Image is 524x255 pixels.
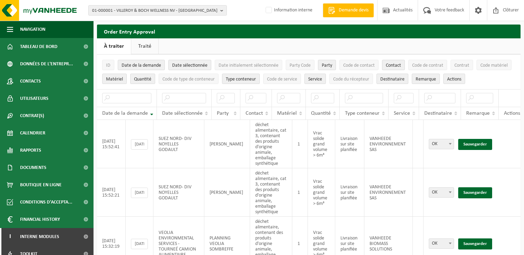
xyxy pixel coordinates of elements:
[20,21,45,38] span: Navigation
[412,63,443,68] span: Code de contrat
[304,74,326,84] button: ServiceService: Activate to sort
[134,77,151,82] span: Quantité
[292,168,308,217] td: 1
[394,111,410,116] span: Service
[153,120,204,168] td: SUEZ NORD- DIV NOYELLES GODAULT
[429,187,454,198] span: OK
[308,120,335,168] td: Vrac solide grand volume > 6m³
[102,60,114,70] button: IDID: Activate to sort
[454,63,469,68] span: Contrat
[382,60,405,70] button: ContactContact: Activate to sort
[20,211,60,228] span: Financial History
[20,73,41,90] span: Contacts
[339,60,379,70] button: Code de contactCode de contact: Activate to sort
[329,74,373,84] button: Code du récepteurCode du récepteur: Activate to sort
[480,63,508,68] span: Code matériel
[308,77,322,82] span: Service
[429,139,454,149] span: OK
[20,90,48,107] span: Utilisateurs
[204,120,250,168] td: [PERSON_NAME]
[264,5,312,16] label: Information interne
[20,107,44,124] span: Contrat(s)
[424,111,452,116] span: Destinataire
[333,77,369,82] span: Code du récepteur
[97,38,131,54] a: À traiter
[102,74,127,84] button: MatérielMatériel: Activate to sort
[286,60,314,70] button: Party CodeParty Code: Activate to sort
[458,238,492,249] a: Sauvegarder
[162,77,215,82] span: Code de type de conteneur
[97,120,126,168] td: [DATE] 15:52:41
[267,77,297,82] span: Code de service
[97,168,126,217] td: [DATE] 15:52:21
[20,124,45,142] span: Calendrier
[20,159,46,176] span: Documents
[215,60,282,70] button: Date initialement sélectionnéeDate initialement sélectionnée: Activate to sort
[335,168,364,217] td: Livraison sur site planifiée
[429,239,454,248] span: OK
[131,38,158,54] a: Traité
[335,120,364,168] td: Livraison sur site planifiée
[458,187,492,198] a: Sauvegarder
[7,228,13,245] span: I
[429,238,454,249] span: OK
[364,120,413,168] td: VANHEEDE ENVIRONNEMENT SAS
[204,168,250,217] td: [PERSON_NAME]
[323,3,374,17] a: Demande devis
[292,120,308,168] td: 1
[277,111,297,116] span: Matériel
[308,168,335,217] td: Vrac solide grand volume > 6m³
[416,77,436,82] span: Remarque
[311,111,331,116] span: Quantité
[443,74,465,84] button: Actions
[458,139,492,150] a: Sauvegarder
[290,63,311,68] span: Party Code
[162,111,203,116] span: Date sélectionnée
[153,168,204,217] td: SUEZ NORD- DIV NOYELLES GODAULT
[20,38,57,55] span: Tableau de bord
[106,63,110,68] span: ID
[172,63,207,68] span: Date sélectionnée
[343,63,375,68] span: Code de contact
[380,77,405,82] span: Destinataire
[118,60,165,70] button: Date de la demandeDate de la demande: Activate to remove sorting
[20,176,62,193] span: Boutique en ligne
[168,60,211,70] button: Date sélectionnéeDate sélectionnée: Activate to sort
[20,142,41,159] span: Rapports
[429,188,454,197] span: OK
[20,55,73,73] span: Données de l'entrepr...
[159,74,219,84] button: Code de type de conteneurCode de type de conteneur: Activate to sort
[364,168,413,217] td: VANHEEDE ENVIRONNEMENT SAS
[447,77,461,82] span: Actions
[97,25,521,38] h2: Order Entry Approval
[20,193,72,211] span: Conditions d'accepta...
[386,63,401,68] span: Contact
[429,139,454,149] span: OK
[376,74,408,84] button: DestinataireDestinataire : Activate to sort
[246,111,263,116] span: Contact
[226,77,256,82] span: Type conteneur
[106,77,123,82] span: Matériel
[466,111,490,116] span: Remarque
[122,63,161,68] span: Date de la demande
[408,60,447,70] button: Code de contratCode de contrat: Activate to sort
[337,7,370,14] span: Demande devis
[222,74,260,84] button: Type conteneurType conteneur: Activate to sort
[263,74,301,84] button: Code de serviceCode de service: Activate to sort
[250,168,293,217] td: déchet alimentaire, cat 3, contenant des produits d'origine animale, emballage synthétique
[318,60,336,70] button: PartyParty: Activate to sort
[219,63,278,68] span: Date initialement sélectionnée
[217,111,229,116] span: Party
[20,228,59,245] span: Interne modules
[451,60,473,70] button: ContratContrat: Activate to sort
[322,63,332,68] span: Party
[477,60,512,70] button: Code matérielCode matériel: Activate to sort
[250,120,293,168] td: déchet alimentaire, cat 3, contenant des produits d'origine animale, emballage synthétique
[130,74,155,84] button: QuantitéQuantité: Activate to sort
[102,111,148,116] span: Date de la demande
[92,6,217,16] span: 01-000001 - VILLEROY & BOCH WELLNESS NV - [GEOGRAPHIC_DATA]
[412,74,440,84] button: RemarqueRemarque: Activate to sort
[88,5,227,16] button: 01-000001 - VILLEROY & BOCH WELLNESS NV - [GEOGRAPHIC_DATA]
[504,111,520,116] span: Actions
[345,111,380,116] span: Type conteneur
